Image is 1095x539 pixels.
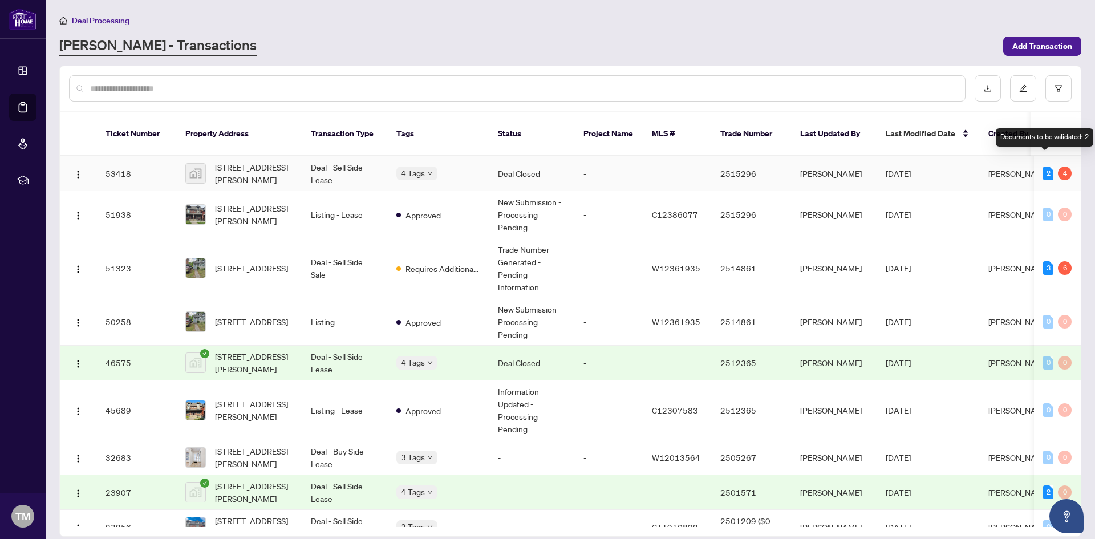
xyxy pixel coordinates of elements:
[59,17,67,25] span: home
[1058,261,1072,275] div: 6
[489,475,574,510] td: -
[886,209,911,220] span: [DATE]
[791,475,877,510] td: [PERSON_NAME]
[215,480,293,505] span: [STREET_ADDRESS][PERSON_NAME]
[69,448,87,467] button: Logo
[96,475,176,510] td: 23907
[1058,208,1072,221] div: 0
[711,112,791,156] th: Trade Number
[886,487,911,497] span: [DATE]
[69,354,87,372] button: Logo
[405,404,441,417] span: Approved
[988,487,1050,497] span: [PERSON_NAME]
[791,298,877,346] td: [PERSON_NAME]
[186,353,205,372] img: thumbnail-img
[1043,520,1053,534] div: 0
[186,483,205,502] img: thumbnail-img
[574,380,643,440] td: -
[652,263,700,273] span: W12361935
[186,312,205,331] img: thumbnail-img
[574,298,643,346] td: -
[302,346,387,380] td: Deal - Sell Side Lease
[69,518,87,536] button: Logo
[984,84,992,92] span: download
[1055,84,1062,92] span: filter
[643,112,711,156] th: MLS #
[401,356,425,369] span: 4 Tags
[176,112,302,156] th: Property Address
[886,263,911,273] span: [DATE]
[1010,75,1036,102] button: edit
[791,346,877,380] td: [PERSON_NAME]
[574,191,643,238] td: -
[69,205,87,224] button: Logo
[427,455,433,460] span: down
[427,360,433,366] span: down
[74,359,83,368] img: Logo
[886,358,911,368] span: [DATE]
[489,112,574,156] th: Status
[401,520,425,533] span: 2 Tags
[1043,315,1053,329] div: 0
[988,405,1050,415] span: [PERSON_NAME]
[1043,485,1053,499] div: 2
[72,15,129,26] span: Deal Processing
[1043,208,1053,221] div: 0
[427,524,433,530] span: down
[215,398,293,423] span: [STREET_ADDRESS][PERSON_NAME]
[96,346,176,380] td: 46575
[215,262,288,274] span: [STREET_ADDRESS]
[302,238,387,298] td: Deal - Sell Side Sale
[652,452,700,463] span: W12013564
[1043,403,1053,417] div: 0
[186,517,205,537] img: thumbnail-img
[791,440,877,475] td: [PERSON_NAME]
[711,440,791,475] td: 2505267
[574,238,643,298] td: -
[74,265,83,274] img: Logo
[69,164,87,183] button: Logo
[215,202,293,227] span: [STREET_ADDRESS][PERSON_NAME]
[96,112,176,156] th: Ticket Number
[401,485,425,499] span: 4 Tags
[74,318,83,327] img: Logo
[186,400,205,420] img: thumbnail-img
[975,75,1001,102] button: download
[1003,37,1081,56] button: Add Transaction
[489,298,574,346] td: New Submission - Processing Pending
[791,112,877,156] th: Last Updated By
[711,346,791,380] td: 2512365
[489,156,574,191] td: Deal Closed
[96,238,176,298] td: 51323
[69,313,87,331] button: Logo
[401,451,425,464] span: 3 Tags
[74,211,83,220] img: Logo
[489,440,574,475] td: -
[574,440,643,475] td: -
[711,298,791,346] td: 2514861
[69,483,87,501] button: Logo
[1058,403,1072,417] div: 0
[988,452,1050,463] span: [PERSON_NAME]
[74,524,83,533] img: Logo
[652,405,698,415] span: C12307583
[427,171,433,176] span: down
[215,315,288,328] span: [STREET_ADDRESS]
[489,238,574,298] td: Trade Number Generated - Pending Information
[1043,356,1053,370] div: 0
[186,205,205,224] img: thumbnail-img
[791,380,877,440] td: [PERSON_NAME]
[711,238,791,298] td: 2514861
[302,191,387,238] td: Listing - Lease
[405,209,441,221] span: Approved
[74,489,83,498] img: Logo
[427,489,433,495] span: down
[96,440,176,475] td: 32683
[886,452,911,463] span: [DATE]
[9,9,36,30] img: logo
[1058,485,1072,499] div: 0
[387,112,489,156] th: Tags
[886,168,911,179] span: [DATE]
[69,259,87,277] button: Logo
[74,454,83,463] img: Logo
